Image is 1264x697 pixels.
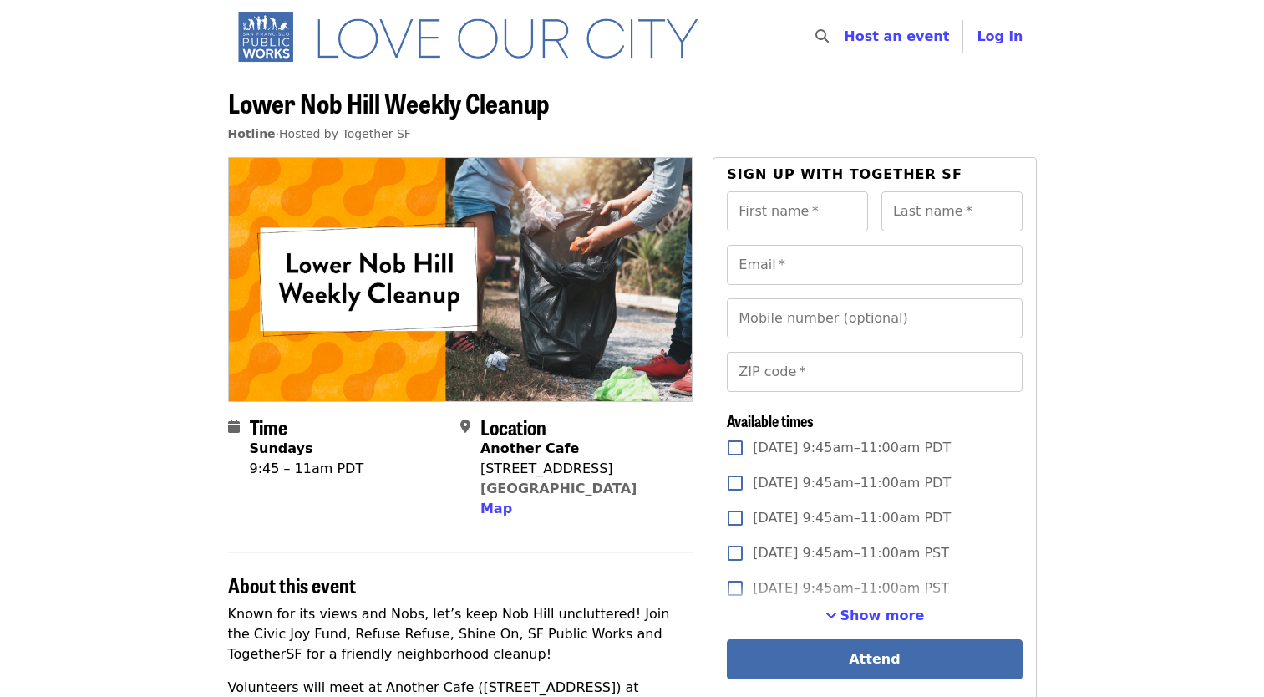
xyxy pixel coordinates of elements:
[250,412,287,441] span: Time
[480,412,546,441] span: Location
[228,127,411,140] span: ·
[228,419,240,435] i: calendar icon
[753,438,951,458] span: [DATE] 9:45am–11:00am PDT
[815,28,829,44] i: search icon
[753,578,949,598] span: [DATE] 9:45am–11:00am PST
[727,166,962,182] span: Sign up with Together SF
[250,459,364,479] div: 9:45 – 11am PDT
[480,440,579,456] strong: Another Cafe
[753,473,951,493] span: [DATE] 9:45am–11:00am PDT
[840,608,925,623] span: Show more
[727,639,1022,679] button: Attend
[279,127,411,140] span: Hosted by Together SF
[480,499,512,519] button: Map
[480,459,637,479] div: [STREET_ADDRESS]
[228,10,723,64] img: SF Public Works - Home
[963,20,1036,53] button: Log in
[460,419,470,435] i: map-marker-alt icon
[480,481,637,496] a: [GEOGRAPHIC_DATA]
[753,543,949,563] span: [DATE] 9:45am–11:00am PST
[250,440,313,456] strong: Sundays
[727,191,868,231] input: First name
[844,28,949,44] a: Host an event
[727,298,1022,338] input: Mobile number (optional)
[228,83,550,122] span: Lower Nob Hill Weekly Cleanup
[228,604,693,664] p: Known for its views and Nobs, let’s keep Nob Hill uncluttered! Join the Civic Joy Fund, Refuse Re...
[839,17,852,57] input: Search
[228,127,276,140] a: Hotline
[825,606,925,626] button: See more timeslots
[753,508,951,528] span: [DATE] 9:45am–11:00am PDT
[229,158,693,400] img: Lower Nob Hill Weekly Cleanup organized by Together SF
[977,28,1023,44] span: Log in
[228,570,356,599] span: About this event
[727,352,1022,392] input: ZIP code
[727,245,1022,285] input: Email
[727,410,814,431] span: Available times
[881,191,1023,231] input: Last name
[480,501,512,516] span: Map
